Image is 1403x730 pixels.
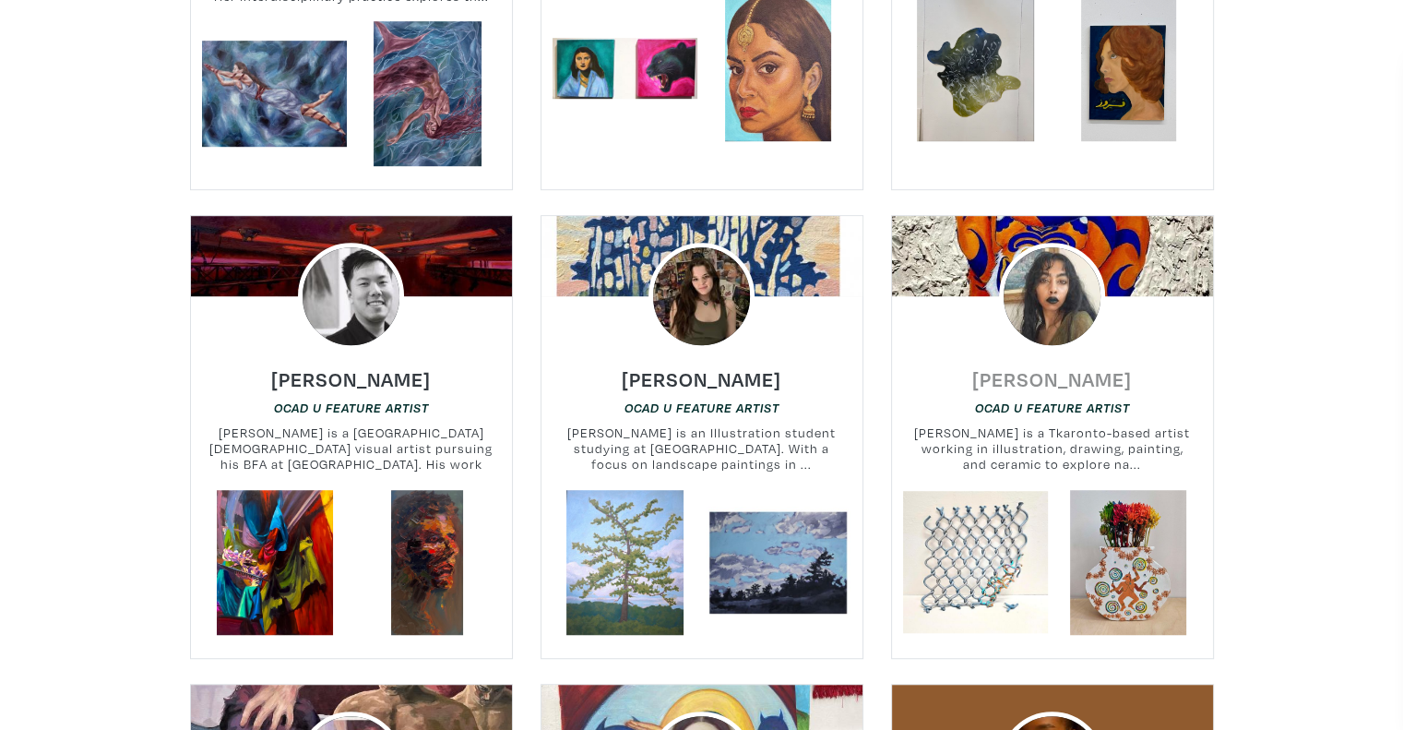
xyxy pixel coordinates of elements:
[975,399,1130,416] a: OCAD U Feature Artist
[274,401,429,415] em: OCAD U Feature Artist
[274,399,429,416] a: OCAD U Feature Artist
[271,366,431,391] h6: [PERSON_NAME]
[298,243,405,350] img: phpThumb.php
[892,425,1213,473] small: [PERSON_NAME] is a Tkaronto-based artist working in illustration, drawing, painting, and ceramic ...
[972,362,1132,383] a: [PERSON_NAME]
[541,425,862,473] small: [PERSON_NAME] is an Illustration student studying at [GEOGRAPHIC_DATA]. With a focus on landscape...
[622,366,781,391] h6: [PERSON_NAME]
[975,401,1130,415] em: OCAD U Feature Artist
[972,366,1132,391] h6: [PERSON_NAME]
[624,399,779,416] a: OCAD U Feature Artist
[271,362,431,383] a: [PERSON_NAME]
[648,243,755,350] img: phpThumb.php
[999,243,1106,350] img: phpThumb.php
[191,425,512,473] small: [PERSON_NAME] is a [GEOGRAPHIC_DATA][DEMOGRAPHIC_DATA] visual artist pursuing his BFA at [GEOGRAP...
[622,362,781,383] a: [PERSON_NAME]
[624,401,779,415] em: OCAD U Feature Artist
